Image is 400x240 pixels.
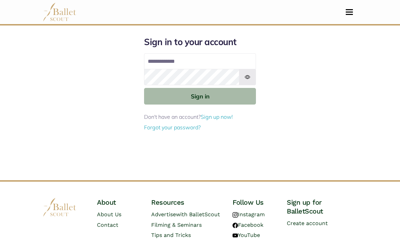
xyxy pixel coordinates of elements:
[151,232,191,238] a: Tips and Tricks
[97,211,121,218] a: About Us
[97,198,140,207] h4: About
[233,232,260,238] a: YouTube
[144,113,256,122] p: Don't have an account?
[151,198,222,207] h4: Resources
[144,36,256,48] h1: Sign in to your account
[233,198,276,207] h4: Follow Us
[287,220,328,226] a: Create account
[233,212,238,218] img: instagram logo
[144,88,256,105] button: Sign in
[43,198,77,217] img: logo
[151,211,220,218] a: Advertisewith BalletScout
[201,113,233,120] a: Sign up now!
[233,211,265,218] a: Instagram
[233,233,238,238] img: youtube logo
[151,222,202,228] a: Filming & Seminars
[97,222,118,228] a: Contact
[341,9,357,15] button: Toggle navigation
[176,211,220,218] span: with BalletScout
[233,222,263,228] a: Facebook
[144,124,201,131] a: Forgot your password?
[233,223,238,228] img: facebook logo
[287,198,357,216] h4: Sign up for BalletScout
